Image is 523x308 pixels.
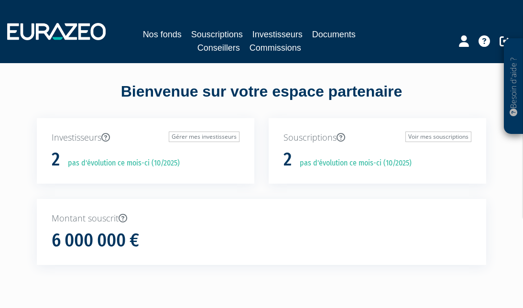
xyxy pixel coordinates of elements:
p: Souscriptions [283,132,471,144]
a: Souscriptions [191,28,243,41]
a: Investisseurs [252,28,303,41]
a: Voir mes souscriptions [405,132,471,142]
p: pas d'évolution ce mois-ci (10/2025) [61,158,180,169]
a: Nos fonds [143,28,182,41]
p: pas d'évolution ce mois-ci (10/2025) [293,158,412,169]
h1: 2 [283,150,292,170]
p: Montant souscrit [52,212,471,225]
div: Bienvenue sur votre espace partenaire [30,81,493,118]
img: 1732889491-logotype_eurazeo_blanc_rvb.png [7,23,106,40]
a: Gérer mes investisseurs [169,132,240,142]
a: Conseillers [197,41,240,55]
p: Besoin d'aide ? [508,44,519,130]
h1: 6 000 000 € [52,231,139,251]
a: Documents [312,28,356,41]
a: Commissions [250,41,301,55]
p: Investisseurs [52,132,240,144]
h1: 2 [52,150,60,170]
